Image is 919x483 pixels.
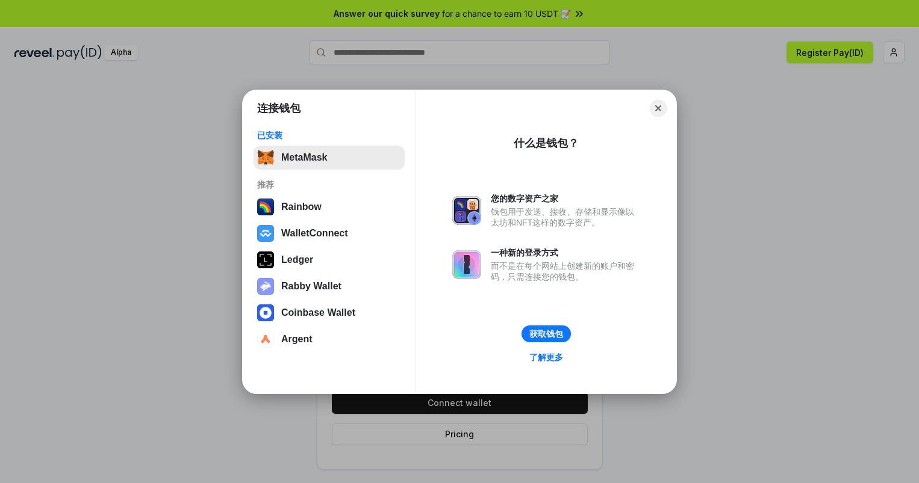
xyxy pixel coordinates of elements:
div: 您的数字资产之家 [491,193,640,204]
img: svg+xml,%3Csvg%20xmlns%3D%22http%3A%2F%2Fwww.w3.org%2F2000%2Fsvg%22%20width%3D%2228%22%20height%3... [257,251,274,268]
div: MetaMask [281,152,327,163]
img: svg+xml,%3Csvg%20xmlns%3D%22http%3A%2F%2Fwww.w3.org%2F2000%2Fsvg%22%20fill%3D%22none%22%20viewBox... [257,278,274,295]
div: 获取钱包 [529,328,563,339]
button: Ledger [254,248,405,272]
img: svg+xml,%3Csvg%20width%3D%22120%22%20height%3D%22120%22%20viewBox%3D%220%200%20120%20120%22%20fil... [257,198,274,215]
button: WalletConnect [254,221,405,245]
button: Argent [254,327,405,351]
div: Ledger [281,254,313,265]
div: 一种新的登录方式 [491,247,640,258]
div: Argent [281,334,313,345]
div: Rabby Wallet [281,281,341,292]
div: 而不是在每个网站上创建新的账户和密码，只需连接您的钱包。 [491,260,640,282]
h1: 连接钱包 [257,101,301,115]
button: Coinbase Wallet [254,301,405,325]
img: svg+xml,%3Csvg%20width%3D%2228%22%20height%3D%2228%22%20viewBox%3D%220%200%2028%2028%22%20fill%3D... [257,331,274,348]
button: Rainbow [254,195,405,219]
div: 推荐 [257,179,401,190]
img: svg+xml,%3Csvg%20width%3D%2228%22%20height%3D%2228%22%20viewBox%3D%220%200%2028%2028%22%20fill%3D... [257,304,274,321]
img: svg+xml,%3Csvg%20xmlns%3D%22http%3A%2F%2Fwww.w3.org%2F2000%2Fsvg%22%20fill%3D%22none%22%20viewBox... [452,250,481,279]
div: Rainbow [281,202,322,212]
button: Rabby Wallet [254,274,405,298]
img: svg+xml,%3Csvg%20xmlns%3D%22http%3A%2F%2Fwww.w3.org%2F2000%2Fsvg%22%20fill%3D%22none%22%20viewBox... [452,196,481,225]
button: MetaMask [254,146,405,170]
div: Coinbase Wallet [281,307,355,318]
button: Close [650,100,667,117]
a: 了解更多 [522,349,570,365]
div: 什么是钱包？ [514,136,579,150]
div: 钱包用于发送、接收、存储和显示像以太坊和NFT这样的数字资产。 [491,206,640,228]
img: svg+xml,%3Csvg%20width%3D%2228%22%20height%3D%2228%22%20viewBox%3D%220%200%2028%2028%22%20fill%3D... [257,225,274,242]
img: svg+xml,%3Csvg%20fill%3D%22none%22%20height%3D%2233%22%20viewBox%3D%220%200%2035%2033%22%20width%... [257,149,274,166]
div: 已安装 [257,130,401,141]
button: 获取钱包 [522,325,571,342]
div: WalletConnect [281,228,348,239]
div: 了解更多 [529,352,563,363]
